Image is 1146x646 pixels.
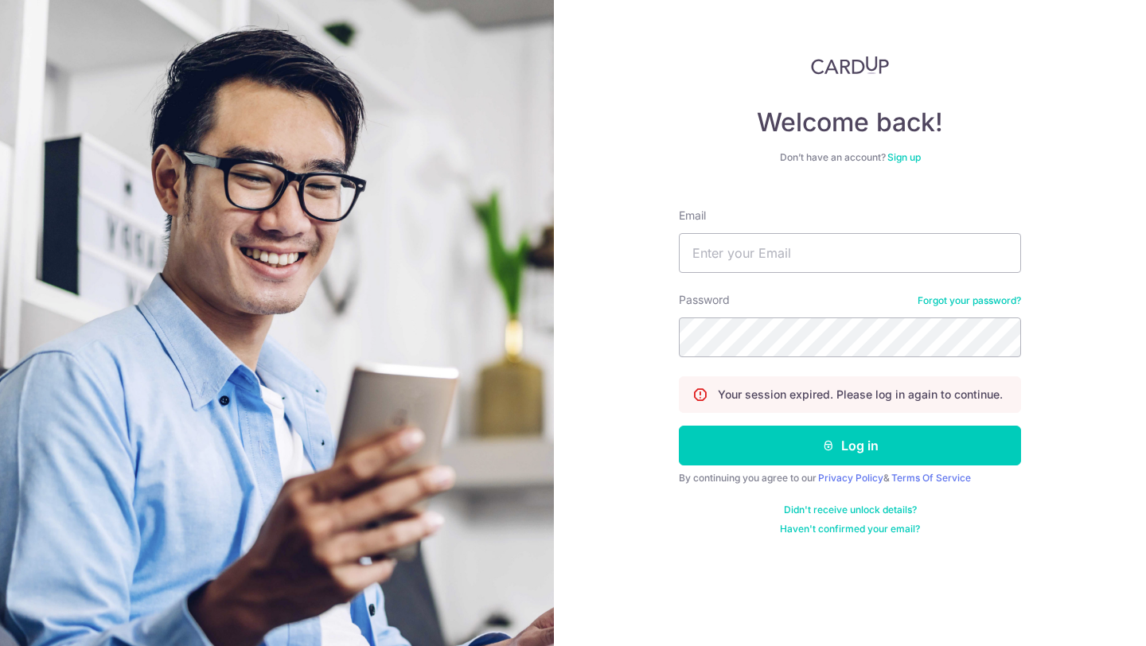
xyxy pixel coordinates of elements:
[679,472,1021,484] div: By continuing you agree to our &
[679,107,1021,138] h4: Welcome back!
[918,294,1021,307] a: Forgot your password?
[811,56,889,75] img: CardUp Logo
[679,426,1021,465] button: Log in
[780,523,920,535] a: Haven't confirmed your email?
[887,151,921,163] a: Sign up
[818,472,883,484] a: Privacy Policy
[679,151,1021,164] div: Don’t have an account?
[784,504,917,516] a: Didn't receive unlock details?
[891,472,971,484] a: Terms Of Service
[718,387,1003,403] p: Your session expired. Please log in again to continue.
[679,233,1021,273] input: Enter your Email
[679,208,706,224] label: Email
[679,292,730,308] label: Password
